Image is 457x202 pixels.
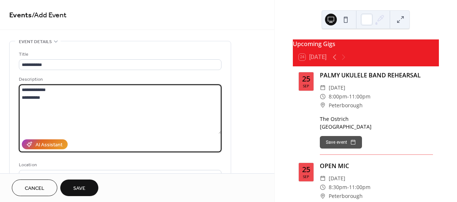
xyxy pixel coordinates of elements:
[22,139,68,149] button: AI Assistant
[73,185,85,192] span: Save
[302,166,310,173] div: 25
[60,180,98,196] button: Save
[347,92,349,101] span: -
[9,8,32,22] a: Events
[320,183,326,192] div: ​
[320,161,433,170] div: OPEN MIC
[25,185,44,192] span: Cancel
[349,183,370,192] span: 11:00pm
[320,174,326,183] div: ​
[329,92,347,101] span: 8:00pm
[32,8,67,22] span: / Add Event
[349,92,370,101] span: 11:00pm
[320,115,433,130] div: The Ostrich [GEOGRAPHIC_DATA]
[12,180,57,196] button: Cancel
[320,92,326,101] div: ​
[329,183,347,192] span: 8:30pm
[19,50,220,58] div: Title
[293,39,439,48] div: Upcoming Gigs
[329,101,363,110] span: Peterborough
[303,175,309,178] div: Sep
[19,38,52,46] span: Event details
[320,101,326,110] div: ​
[19,161,220,169] div: Location
[320,71,433,80] div: PALMY UKULELE BAND REHEARSAL
[320,83,326,92] div: ​
[303,84,309,88] div: Sep
[302,75,310,83] div: 25
[329,192,363,201] span: Peterborough
[35,141,62,149] div: AI Assistant
[19,76,220,83] div: Description
[320,136,362,149] button: Save event
[329,83,345,92] span: [DATE]
[320,192,326,201] div: ​
[329,174,345,183] span: [DATE]
[347,183,349,192] span: -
